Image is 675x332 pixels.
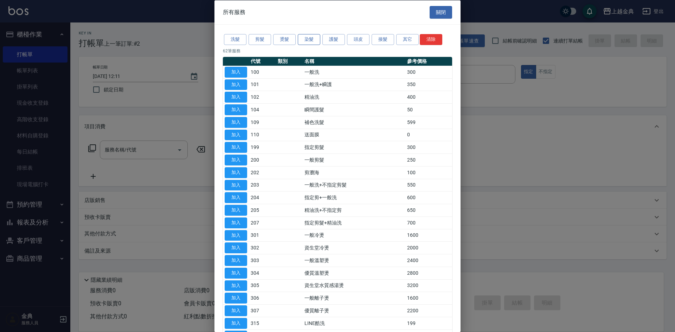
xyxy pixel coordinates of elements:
[249,78,276,91] td: 101
[249,204,276,216] td: 205
[225,117,247,128] button: 加入
[405,78,452,91] td: 350
[249,216,276,229] td: 207
[225,192,247,203] button: 加入
[298,34,320,45] button: 染髮
[249,254,276,267] td: 303
[225,230,247,241] button: 加入
[303,216,405,229] td: 指定剪髮+精油洗
[405,179,452,191] td: 550
[225,167,247,178] button: 加入
[225,255,247,266] button: 加入
[225,180,247,190] button: 加入
[249,91,276,103] td: 102
[303,129,405,141] td: 送面膜
[225,242,247,253] button: 加入
[405,317,452,330] td: 199
[225,104,247,115] button: 加入
[249,191,276,204] td: 204
[249,57,276,66] th: 代號
[303,179,405,191] td: 一般洗+不指定剪髮
[249,317,276,330] td: 315
[249,103,276,116] td: 104
[225,205,247,216] button: 加入
[405,129,452,141] td: 0
[405,292,452,304] td: 1600
[249,304,276,317] td: 307
[303,317,405,330] td: LINE酷洗
[303,204,405,216] td: 精油洗+不指定剪
[303,116,405,129] td: 補色洗髮
[249,129,276,141] td: 110
[405,141,452,154] td: 300
[273,34,296,45] button: 燙髮
[303,267,405,279] td: 優質溫塑燙
[405,216,452,229] td: 700
[405,103,452,116] td: 50
[303,103,405,116] td: 瞬間護髮
[225,92,247,103] button: 加入
[405,191,452,204] td: 600
[249,179,276,191] td: 203
[249,229,276,242] td: 301
[396,34,419,45] button: 其它
[249,292,276,304] td: 306
[249,116,276,129] td: 109
[225,217,247,228] button: 加入
[430,6,452,19] button: 關閉
[225,142,247,153] button: 加入
[420,34,442,45] button: 清除
[405,116,452,129] td: 599
[249,267,276,279] td: 304
[303,66,405,78] td: 一般洗
[372,34,394,45] button: 接髮
[303,57,405,66] th: 名稱
[405,241,452,254] td: 2000
[225,293,247,304] button: 加入
[249,279,276,292] td: 305
[276,57,303,66] th: 類別
[225,305,247,316] button: 加入
[224,34,246,45] button: 洗髮
[225,129,247,140] button: 加入
[303,78,405,91] td: 一般洗+瞬護
[249,166,276,179] td: 202
[303,254,405,267] td: 一般溫塑燙
[303,91,405,103] td: 精油洗
[225,79,247,90] button: 加入
[303,241,405,254] td: 資生堂冷燙
[303,279,405,292] td: 資生堂水質感湯燙
[223,47,452,54] p: 62 筆服務
[405,154,452,166] td: 250
[322,34,345,45] button: 護髮
[347,34,369,45] button: 頭皮
[405,57,452,66] th: 參考價格
[225,155,247,165] button: 加入
[405,304,452,317] td: 2200
[223,8,245,15] span: 所有服務
[249,66,276,78] td: 100
[225,66,247,77] button: 加入
[249,154,276,166] td: 200
[225,280,247,291] button: 加入
[405,66,452,78] td: 300
[303,292,405,304] td: 一般離子燙
[225,318,247,328] button: 加入
[303,154,405,166] td: 一般剪髮
[405,279,452,292] td: 3200
[303,229,405,242] td: 一般冷燙
[405,267,452,279] td: 2800
[303,304,405,317] td: 優質離子燙
[303,191,405,204] td: 指定剪+一般洗
[249,241,276,254] td: 302
[405,229,452,242] td: 1600
[303,141,405,154] td: 指定剪髮
[405,166,452,179] td: 100
[225,267,247,278] button: 加入
[249,141,276,154] td: 199
[405,254,452,267] td: 2400
[405,91,452,103] td: 400
[249,34,271,45] button: 剪髮
[405,204,452,216] td: 650
[303,166,405,179] td: 剪瀏海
